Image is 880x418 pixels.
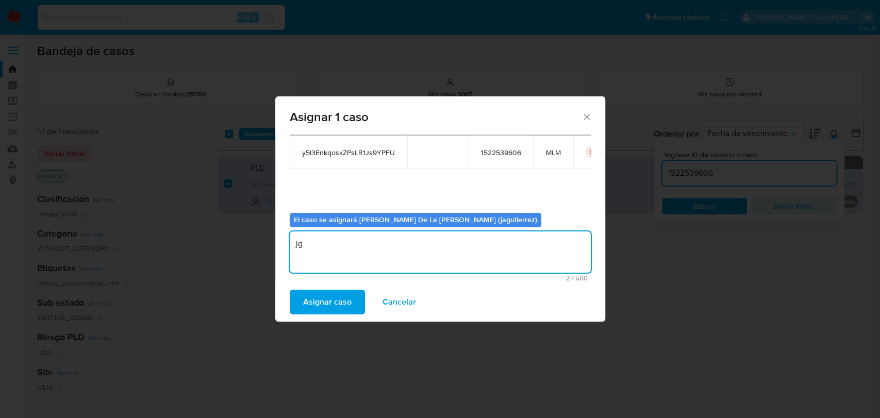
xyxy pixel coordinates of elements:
span: Asignar 1 caso [290,111,582,123]
button: Asignar caso [290,290,365,314]
span: Asignar caso [303,291,352,313]
span: Cancelar [383,291,416,313]
span: y5I3EnkqoskZPsLR1Js9YPFU [302,148,395,157]
button: Cerrar ventana [582,112,591,121]
span: Máximo 500 caracteres [293,275,588,281]
textarea: jg [290,231,591,273]
button: Cancelar [369,290,429,314]
b: El caso se asignará [PERSON_NAME] De La [PERSON_NAME] (jagutierrez) [294,214,537,225]
div: assign-modal [275,96,605,322]
span: 1522539606 [481,148,521,157]
span: MLM [546,148,561,157]
button: icon-button [586,146,598,158]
